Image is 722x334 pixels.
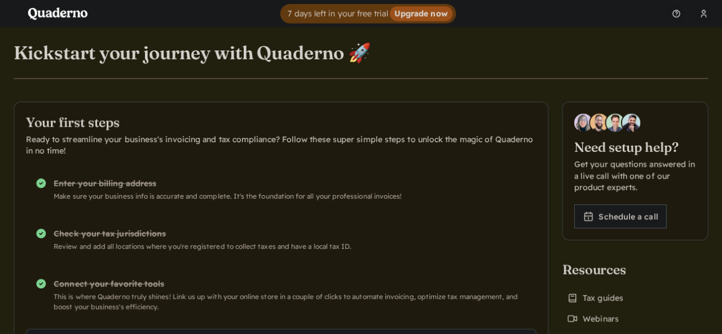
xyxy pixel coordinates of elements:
h2: Resources [562,261,649,279]
a: 7 days left in your free trialUpgrade now [280,4,456,23]
p: Ready to streamline your business's invoicing and tax compliance? Follow these super simple steps... [26,134,537,156]
h2: Need setup help? [574,139,696,156]
img: Jairo Fumero, Account Executive at Quaderno [590,114,608,132]
h2: Your first steps [26,114,537,131]
img: Diana Carrasco, Account Executive at Quaderno [574,114,592,132]
a: Tax guides [562,290,628,306]
h1: Kickstart your journey with Quaderno 🚀 [14,41,372,65]
img: Javier Rubio, DevRel at Quaderno [622,114,640,132]
img: Ivo Oltmans, Business Developer at Quaderno [606,114,624,132]
a: Schedule a call [574,204,667,228]
strong: Upgrade now [390,6,453,21]
a: Webinars [562,311,623,327]
p: Get your questions answered in a live call with one of our product experts. [574,159,696,193]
